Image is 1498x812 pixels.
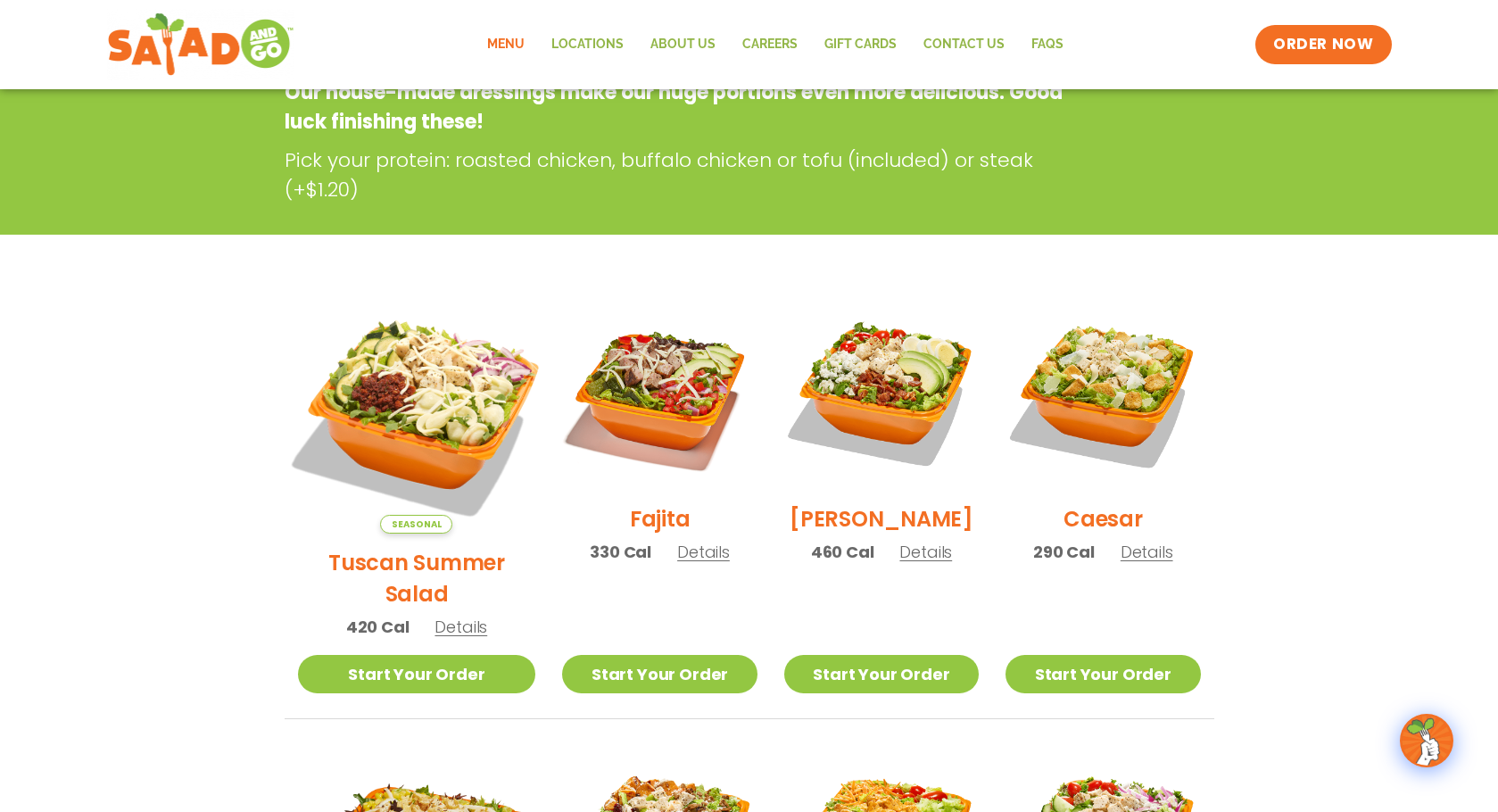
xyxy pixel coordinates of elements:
[107,9,295,80] img: new-SAG-logo-768×292
[784,655,979,693] a: Start Your Order
[277,275,556,554] img: Product photo for Tuscan Summer Salad
[1402,716,1452,766] img: wpChatIcon
[1033,540,1095,564] span: 290 Cal
[1273,34,1373,55] span: ORDER NOW
[899,541,952,563] span: Details
[562,295,757,490] img: Product photo for Fajita Salad
[1006,295,1200,490] img: Product photo for Caesar Salad
[1063,503,1143,534] h2: Caesar
[285,145,1079,204] p: Pick your protein: roasted chicken, buffalo chicken or tofu (included) or steak (+$1.20)
[474,24,1077,65] nav: Menu
[637,24,729,65] a: About Us
[1121,541,1173,563] span: Details
[1018,24,1077,65] a: FAQs
[677,541,730,563] span: Details
[910,24,1018,65] a: Contact Us
[630,503,691,534] h2: Fajita
[298,547,536,609] h2: Tuscan Summer Salad
[474,24,538,65] a: Menu
[562,655,757,693] a: Start Your Order
[811,24,910,65] a: GIFT CARDS
[729,24,811,65] a: Careers
[285,78,1071,137] p: Our house-made dressings make our huge portions even more delicious. Good luck finishing these!
[435,616,487,638] span: Details
[590,540,651,564] span: 330 Cal
[784,295,979,490] img: Product photo for Cobb Salad
[1006,655,1200,693] a: Start Your Order
[380,515,452,534] span: Seasonal
[1255,25,1391,64] a: ORDER NOW
[811,540,874,564] span: 460 Cal
[298,655,536,693] a: Start Your Order
[538,24,637,65] a: Locations
[790,503,973,534] h2: [PERSON_NAME]
[346,615,410,639] span: 420 Cal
